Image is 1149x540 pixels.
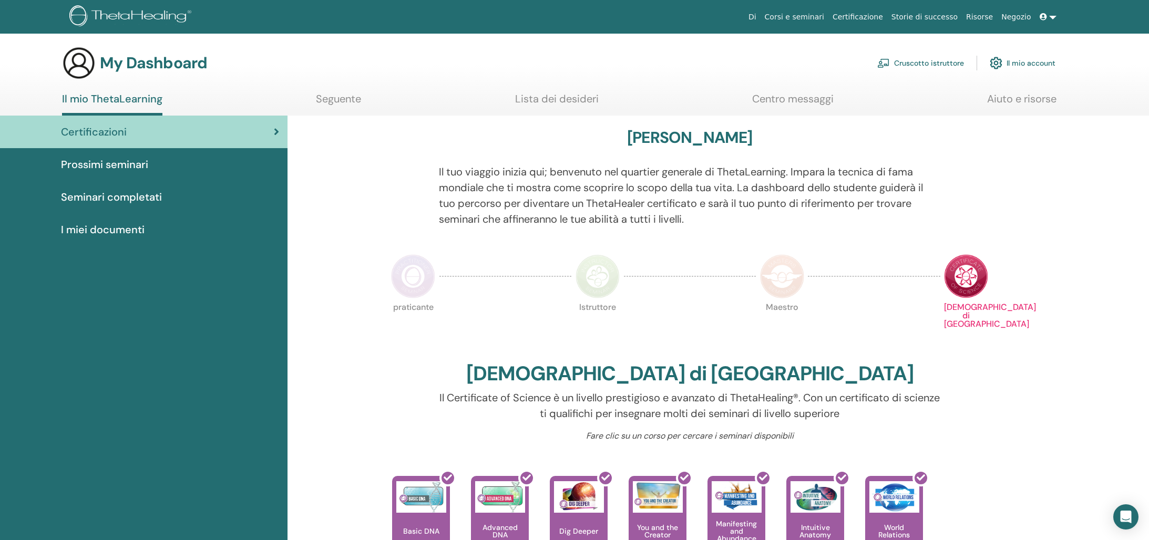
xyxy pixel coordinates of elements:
[396,481,446,513] img: Basic DNA
[61,124,127,140] span: Certificazioni
[990,54,1002,72] img: cog.svg
[629,524,686,538] p: You and the Creator
[944,254,988,298] img: Certificate of Science
[990,51,1055,75] a: Il mio account
[877,58,890,68] img: chalkboard-teacher.svg
[62,46,96,80] img: generic-user-icon.jpg
[944,303,988,347] p: [DEMOGRAPHIC_DATA] di [GEOGRAPHIC_DATA]
[760,303,804,347] p: Maestro
[391,303,435,347] p: praticante
[475,481,525,513] img: Advanced DNA
[391,254,435,298] img: Practitioner
[791,481,840,513] img: Intuitive Anatomy
[760,254,804,298] img: Master
[633,481,683,510] img: You and the Creator
[627,128,753,147] h3: [PERSON_NAME]
[439,164,941,227] p: Il tuo viaggio inizia qui; benvenuto nel quartier generale di ThetaLearning. Impara la tecnica di...
[865,524,923,538] p: World Relations
[576,254,620,298] img: Instructor
[877,51,964,75] a: Cruscotto istruttore
[62,92,162,116] a: Il mio ThetaLearning
[69,5,195,29] img: logo.png
[576,303,620,347] p: Istruttore
[555,527,602,535] p: Dig Deeper
[316,92,361,113] a: Seguente
[786,524,844,538] p: Intuitive Anatomy
[61,157,148,172] span: Prossimi seminari
[61,222,145,237] span: I miei documenti
[761,7,828,27] a: Corsi e seminari
[987,92,1056,113] a: Aiuto e risorse
[100,54,207,72] h3: My Dashboard
[869,481,919,513] img: World Relations
[752,92,834,113] a: Centro messaggi
[439,430,941,442] p: Fare clic su un corso per cercare i seminari disponibili
[554,481,604,513] img: Dig Deeper
[61,189,162,205] span: Seminari completati
[466,362,914,386] h2: [DEMOGRAPHIC_DATA] di [GEOGRAPHIC_DATA]
[744,7,761,27] a: Di
[887,7,962,27] a: Storie di successo
[439,390,941,421] p: Il Certificate of Science è un livello prestigioso e avanzato di ThetaHealing®. Con un certificat...
[962,7,997,27] a: Risorse
[1113,504,1138,529] div: Open Intercom Messenger
[712,481,762,513] img: Manifesting and Abundance
[828,7,887,27] a: Certificazione
[471,524,529,538] p: Advanced DNA
[997,7,1035,27] a: Negozio
[515,92,599,113] a: Lista dei desideri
